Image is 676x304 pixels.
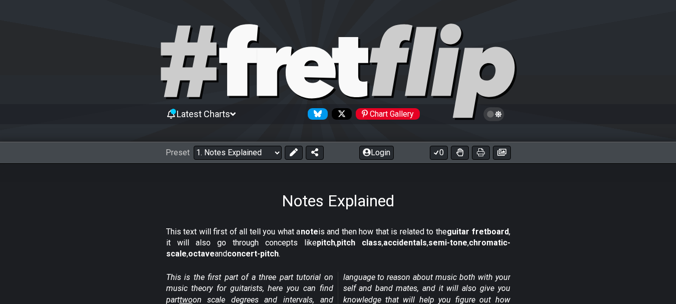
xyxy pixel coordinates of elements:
strong: pitch class [337,238,382,247]
button: 0 [430,146,448,160]
h1: Notes Explained [282,191,394,210]
span: Toggle light / dark theme [488,110,500,119]
button: Edit Preset [285,146,303,160]
button: Login [359,146,394,160]
strong: octave [188,249,215,258]
button: Toggle Dexterity for all fretkits [451,146,469,160]
strong: accidentals [383,238,427,247]
a: Follow #fretflip at Bluesky [304,108,328,120]
span: Latest Charts [177,109,230,119]
strong: guitar fretboard [447,227,509,236]
strong: pitch [317,238,335,247]
select: Preset [194,146,282,160]
button: Share Preset [306,146,324,160]
p: This text will first of all tell you what a is and then how that is related to the , it will also... [166,226,510,260]
div: Chart Gallery [356,108,420,120]
strong: semi-tone [428,238,467,247]
a: #fretflip at Pinterest [352,108,420,120]
strong: note [301,227,318,236]
button: Print [472,146,490,160]
button: Create image [493,146,511,160]
span: Preset [166,148,190,157]
strong: concert-pitch [227,249,279,258]
a: Follow #fretflip at X [328,108,352,120]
